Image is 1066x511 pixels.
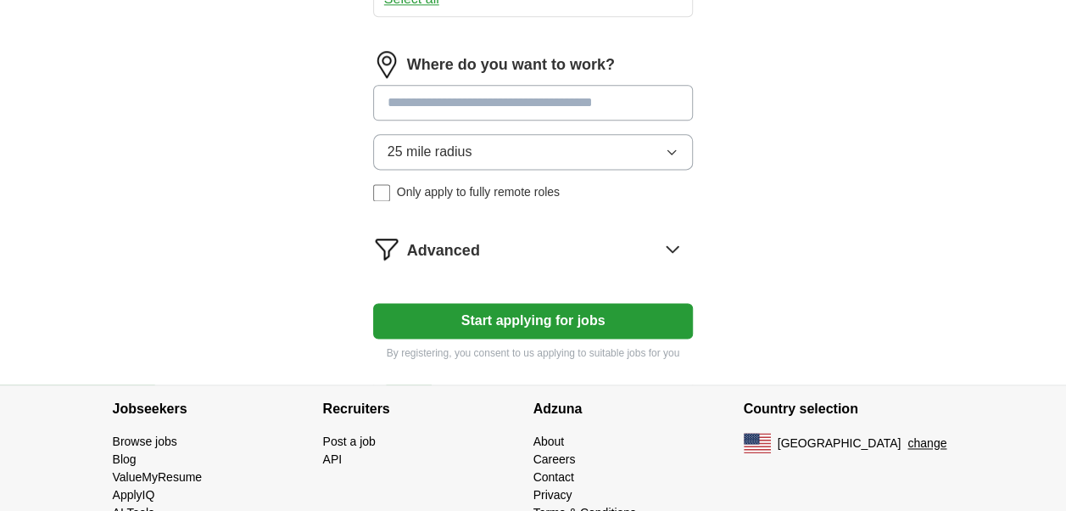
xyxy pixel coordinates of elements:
a: API [323,452,343,466]
button: change [907,435,946,452]
h4: Country selection [744,385,954,433]
img: filter [373,235,400,262]
a: Post a job [323,435,376,448]
a: Contact [533,470,574,484]
button: 25 mile radius [373,134,694,170]
p: By registering, you consent to us applying to suitable jobs for you [373,345,694,361]
a: Browse jobs [113,435,177,448]
input: Only apply to fully remote roles [373,184,390,201]
span: 25 mile radius [388,142,472,162]
a: Careers [533,452,576,466]
button: Start applying for jobs [373,303,694,339]
span: Only apply to fully remote roles [397,183,560,201]
a: Blog [113,452,137,466]
img: location.png [373,51,400,78]
img: US flag [744,433,771,453]
a: About [533,435,565,448]
a: ApplyIQ [113,488,155,502]
span: [GEOGRAPHIC_DATA] [778,435,901,452]
span: Advanced [407,239,480,262]
a: Privacy [533,488,572,502]
a: ValueMyResume [113,470,203,484]
label: Where do you want to work? [407,53,615,76]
